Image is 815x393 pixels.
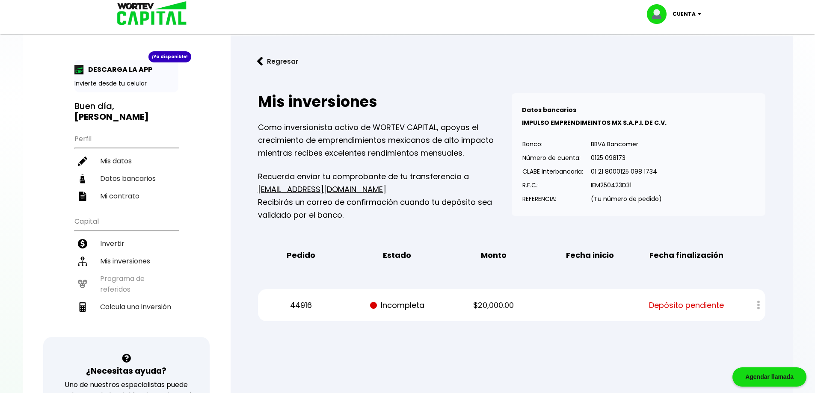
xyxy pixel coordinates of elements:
span: Depósito pendiente [649,299,724,312]
p: CLABE Interbancaria: [522,165,583,178]
a: Calcula una inversión [74,298,178,316]
b: [PERSON_NAME] [74,111,149,123]
p: Número de cuenta: [522,151,583,164]
b: Fecha finalización [649,249,723,262]
ul: Capital [74,212,178,337]
img: editar-icon.952d3147.svg [78,157,87,166]
b: Fecha inicio [566,249,614,262]
p: 01 21 8000125 098 1734 [591,165,662,178]
p: Banco: [522,138,583,151]
a: [EMAIL_ADDRESS][DOMAIN_NAME] [258,184,386,195]
a: Mis datos [74,152,178,170]
p: IEM250423D31 [591,179,662,192]
p: DESCARGA LA APP [84,64,152,75]
button: Regresar [244,50,311,73]
p: (Tu número de pedido) [591,192,662,205]
p: Incompleta [357,299,438,312]
b: Monto [481,249,507,262]
img: profile-image [647,4,673,24]
a: Mis inversiones [74,252,178,270]
p: Recuerda enviar tu comprobante de tu transferencia a Recibirás un correo de confirmación cuando t... [258,170,512,222]
b: Datos bancarios [522,106,576,114]
p: 0125 098173 [591,151,662,164]
p: R.F.C.: [522,179,583,192]
p: 44916 [260,299,341,312]
p: BBVA Bancomer [591,138,662,151]
h3: Buen día, [74,101,178,122]
b: IMPULSO EMPRENDIMEINTOS MX S.A.P.I. DE C.V. [522,118,667,127]
img: icon-down [696,13,707,15]
b: Pedido [287,249,315,262]
b: Estado [383,249,411,262]
img: calculadora-icon.17d418c4.svg [78,302,87,312]
ul: Perfil [74,129,178,205]
p: Cuenta [673,8,696,21]
h2: Mis inversiones [258,93,512,110]
a: Invertir [74,235,178,252]
p: REFERENCIA: [522,192,583,205]
h3: ¿Necesitas ayuda? [86,365,166,377]
p: Invierte desde tu celular [74,79,178,88]
a: flecha izquierdaRegresar [244,50,779,73]
a: Mi contrato [74,187,178,205]
img: app-icon [74,65,84,74]
div: ¡Ya disponible! [148,51,191,62]
img: contrato-icon.f2db500c.svg [78,192,87,201]
p: Como inversionista activo de WORTEV CAPITAL, apoyas el crecimiento de emprendimientos mexicanos d... [258,121,512,160]
img: invertir-icon.b3b967d7.svg [78,239,87,248]
a: Datos bancarios [74,170,178,187]
p: $20,000.00 [453,299,534,312]
img: inversiones-icon.6695dc30.svg [78,257,87,266]
img: flecha izquierda [257,57,263,66]
div: Agendar llamada [732,367,806,387]
img: datos-icon.10cf9172.svg [78,174,87,183]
